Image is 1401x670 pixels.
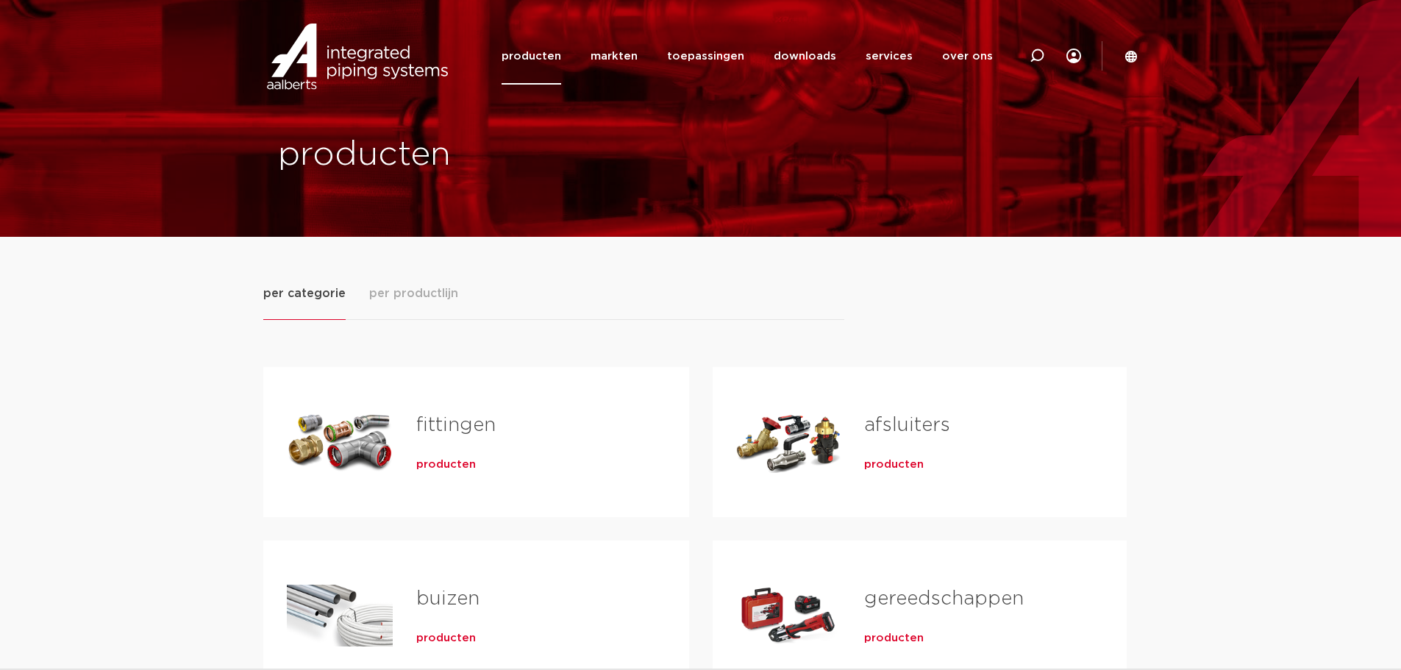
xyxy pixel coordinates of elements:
span: per categorie [263,285,346,302]
a: producten [416,457,476,472]
nav: Menu [502,28,993,85]
a: gereedschappen [864,589,1024,608]
a: downloads [774,28,836,85]
a: buizen [416,589,480,608]
a: markten [591,28,638,85]
a: over ons [942,28,993,85]
a: afsluiters [864,416,950,435]
a: services [866,28,913,85]
a: producten [416,631,476,646]
span: per productlijn [369,285,458,302]
a: toepassingen [667,28,744,85]
h1: producten [278,132,694,179]
a: producten [502,28,561,85]
a: producten [864,457,924,472]
a: producten [864,631,924,646]
a: fittingen [416,416,496,435]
